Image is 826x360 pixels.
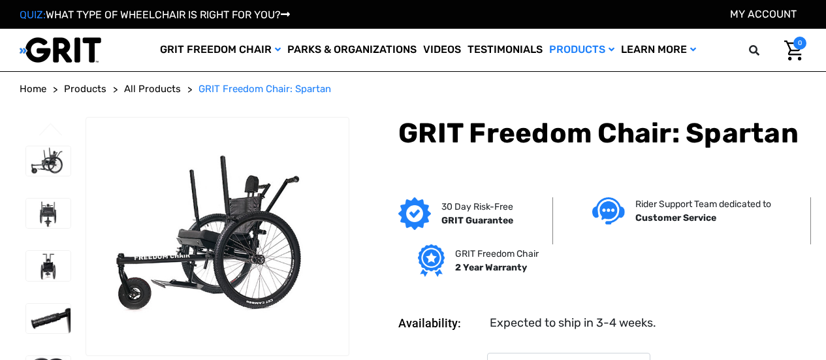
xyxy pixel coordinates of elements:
a: GRIT Freedom Chair: Spartan [199,82,331,97]
a: Home [20,82,46,97]
img: GRIT Freedom Chair: Spartan [26,146,71,176]
dt: Availability: [398,314,481,332]
a: Cart with 0 items [774,37,806,64]
strong: GRIT Guarantee [441,215,513,226]
img: GRIT Freedom Chair: Spartan [26,199,71,228]
a: Testimonials [464,29,546,71]
p: 30 Day Risk-Free [441,200,513,214]
img: GRIT All-Terrain Wheelchair and Mobility Equipment [20,37,101,63]
span: All Products [124,83,181,95]
span: 0 [793,37,806,50]
strong: 2 Year Warranty [455,262,527,273]
img: GRIT Guarantee [398,197,431,230]
a: Products [546,29,618,71]
a: GRIT Freedom Chair [157,29,284,71]
img: Cart [784,41,803,61]
a: Parks & Organizations [284,29,420,71]
span: Products [64,83,106,95]
img: Grit freedom [418,244,445,277]
nav: Breadcrumb [20,82,806,97]
a: Videos [420,29,464,71]
img: GRIT Freedom Chair: Spartan [86,148,349,323]
a: QUIZ:WHAT TYPE OF WHEELCHAIR IS RIGHT FOR YOU? [20,8,290,21]
h1: GRIT Freedom Chair: Spartan [398,117,806,150]
input: Search [755,37,774,64]
img: GRIT Freedom Chair: Spartan [26,251,71,280]
a: Products [64,82,106,97]
p: Rider Support Team dedicated to [635,197,771,211]
dd: Expected to ship in 3-4 weeks. [490,314,656,332]
a: Account [730,8,797,20]
span: GRIT Freedom Chair: Spartan [199,83,331,95]
a: Learn More [618,29,699,71]
p: GRIT Freedom Chair [455,247,539,261]
span: QUIZ: [20,8,46,21]
img: GRIT Freedom Chair: Spartan [26,304,71,333]
span: Home [20,83,46,95]
button: Go to slide 4 of 4 [37,123,65,139]
img: Customer service [592,197,625,224]
a: All Products [124,82,181,97]
strong: Customer Service [635,212,716,223]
